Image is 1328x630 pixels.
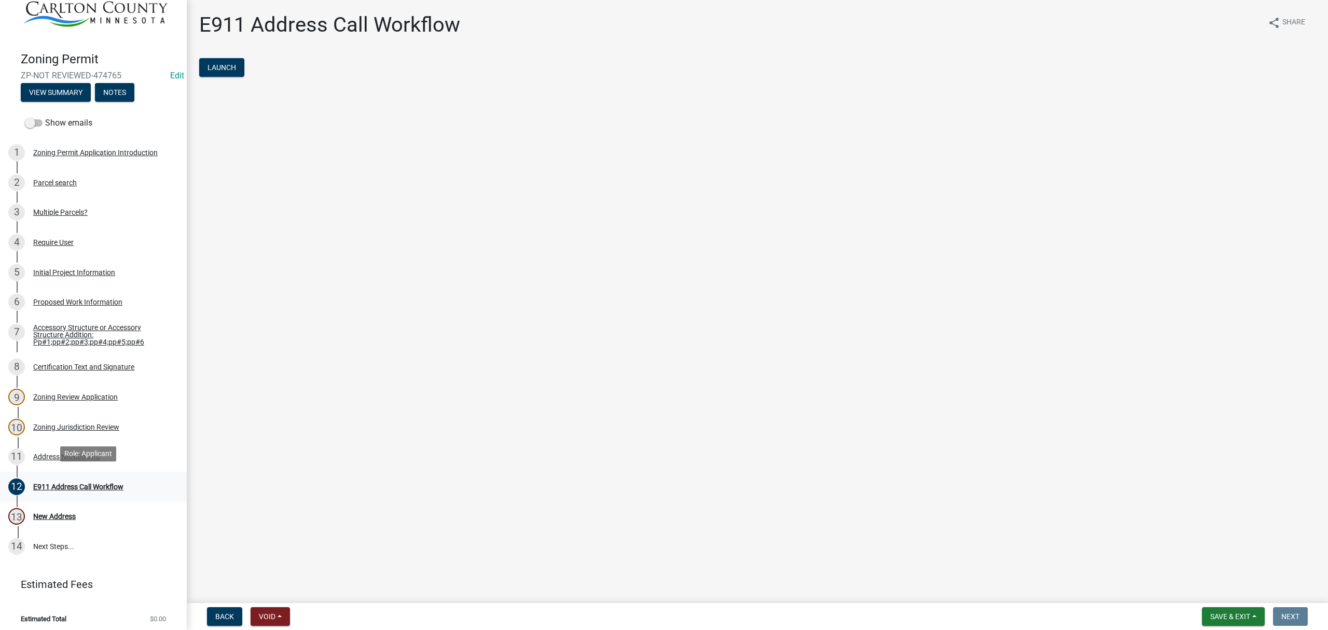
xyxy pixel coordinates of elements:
[8,538,25,555] div: 14
[8,359,25,375] div: 8
[207,607,242,626] button: Back
[21,83,91,102] button: View Summary
[199,58,244,77] button: Launch
[8,508,25,525] div: 13
[21,52,178,67] h4: Zoning Permit
[21,615,66,622] span: Estimated Total
[1260,12,1313,33] button: shareShare
[8,419,25,435] div: 10
[1273,607,1308,626] button: Next
[1268,17,1280,29] i: share
[215,612,234,621] span: Back
[8,234,25,251] div: 4
[33,393,118,401] div: Zoning Review Application
[8,324,25,340] div: 7
[170,71,184,80] a: Edit
[95,83,134,102] button: Notes
[8,264,25,281] div: 5
[8,448,25,465] div: 11
[33,239,74,246] div: Require User
[8,389,25,405] div: 9
[25,117,92,129] label: Show emails
[95,89,134,98] wm-modal-confirm: Notes
[33,209,88,216] div: Multiple Parcels?
[33,324,170,346] div: Accessory Structure or Accessory Structure Addition: Pp#1;pp#2;pp#3;pp#4;pp#5;pp#6
[33,363,134,371] div: Certification Text and Signature
[1282,17,1305,29] span: Share
[60,446,116,461] div: Role: Applicant
[251,607,290,626] button: Void
[208,63,236,72] span: Launch
[8,574,170,595] a: Estimated Fees
[33,179,77,186] div: Parcel search
[199,12,460,37] h1: E911 Address Call Workflow
[8,174,25,191] div: 2
[21,89,91,98] wm-modal-confirm: Summary
[1202,607,1265,626] button: Save & Exit
[8,204,25,221] div: 3
[1210,612,1250,621] span: Save & Exit
[150,615,166,622] span: $0.00
[259,612,275,621] span: Void
[8,144,25,161] div: 1
[1281,612,1299,621] span: Next
[33,269,115,276] div: Initial Project Information
[33,513,76,520] div: New Address
[33,298,122,306] div: Proposed Work Information
[33,483,123,490] div: E911 Address Call Workflow
[33,423,119,431] div: Zoning Jurisdiction Review
[8,478,25,495] div: 12
[33,453,100,460] div: Address Needed Info
[170,71,184,80] wm-modal-confirm: Edit Application Number
[8,294,25,310] div: 6
[33,149,158,156] div: Zoning Permit Application Introduction
[21,71,166,80] span: ZP-NOT REVIEWED-474765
